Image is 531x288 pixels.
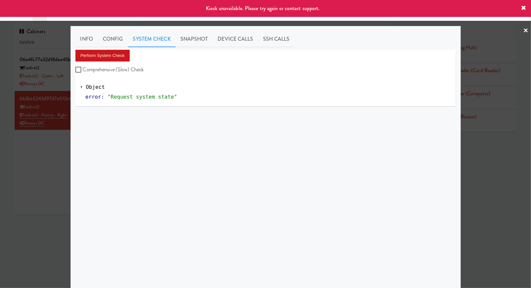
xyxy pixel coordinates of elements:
span: : [101,94,104,100]
input: Comprehensive (Slow) Check [75,67,83,73]
span: Object [86,84,105,90]
a: System Check [128,31,176,47]
a: Snapshot [176,31,213,47]
span: Kiosk unavailable. Please try again or contact support. [206,5,320,12]
a: × [523,21,528,41]
span: "Request system state" [108,94,177,100]
a: Config [98,31,128,47]
label: Comprehensive (Slow) Check [75,65,144,75]
span: error [86,94,101,100]
a: Device Calls [213,31,258,47]
a: Info [75,31,98,47]
button: Perform System Check [75,50,130,62]
a: SSH Calls [258,31,295,47]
